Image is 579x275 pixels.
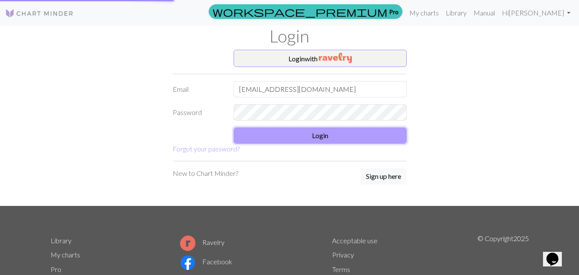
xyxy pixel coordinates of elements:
a: My charts [406,4,442,21]
a: Forgot your password? [173,145,240,153]
label: Password [168,104,229,121]
a: Hi[PERSON_NAME] [498,4,574,21]
a: Terms [332,265,350,273]
img: Logo [5,8,74,18]
span: workspace_premium [213,6,387,18]
img: Ravelry logo [180,236,195,251]
a: Library [442,4,470,21]
p: New to Chart Minder? [173,168,238,178]
button: Sign up here [360,168,407,184]
a: Ravelry [180,238,225,246]
a: Pro [209,4,402,19]
img: Facebook logo [180,255,195,270]
button: Loginwith [234,50,407,67]
iframe: chat widget [543,241,570,266]
a: Sign up here [360,168,407,185]
img: Ravelry [319,53,352,63]
a: Pro [51,265,61,273]
a: Facebook [180,257,232,266]
a: Library [51,236,72,245]
a: Acceptable use [332,236,378,245]
a: Manual [470,4,498,21]
label: Email [168,81,229,97]
h1: Login [45,26,534,46]
a: My charts [51,251,80,259]
button: Login [234,127,407,144]
a: Privacy [332,251,354,259]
